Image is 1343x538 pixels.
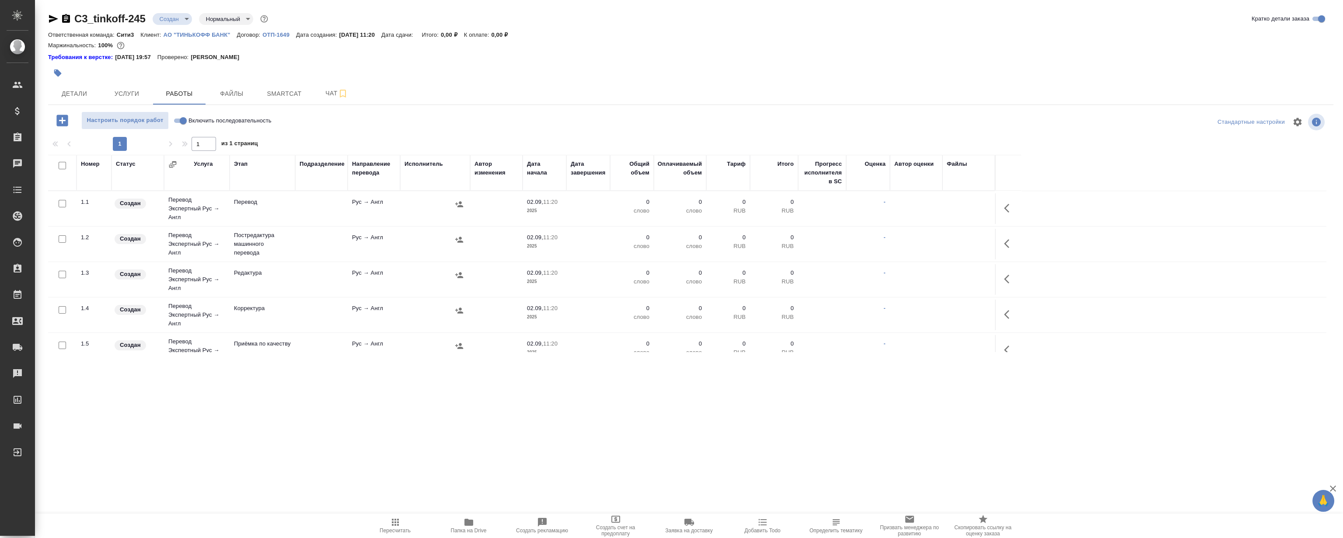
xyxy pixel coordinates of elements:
p: RUB [711,277,746,286]
button: Здесь прячутся важные кнопки [999,269,1020,290]
div: 1.3 [81,269,107,277]
p: 0,00 ₽ [491,31,514,38]
button: Доп статусы указывают на важность/срочность заказа [258,13,270,24]
a: - [884,269,886,276]
div: Подразделение [300,160,345,168]
div: Заказ еще не согласован с клиентом, искать исполнителей рано [114,198,160,210]
a: Требования к верстке: [48,53,115,62]
span: Детали [53,88,95,99]
p: 0 [711,339,746,348]
div: Оценка [865,160,886,168]
a: - [884,234,886,241]
p: 0 [658,233,702,242]
div: Прогресс исполнителя в SC [802,160,842,186]
span: Smartcat [263,88,305,99]
button: Назначить [453,304,466,317]
p: Проверено: [157,53,191,62]
button: Сгруппировать [168,160,177,169]
p: 0 [711,233,746,242]
span: 🙏 [1316,492,1331,510]
p: слово [658,348,702,357]
p: 0 [658,339,702,348]
p: Создан [120,270,141,279]
div: Дата завершения [571,160,606,177]
button: 0 [115,40,126,51]
td: Рус → Англ [348,335,400,366]
p: слово [658,206,702,215]
a: C3_tinkoff-245 [74,13,146,24]
span: Настроить таблицу [1287,112,1308,133]
p: 11:20 [543,305,558,311]
td: Рус → Англ [348,229,400,259]
td: Перевод Экспертный Рус → Англ [164,191,230,226]
p: 0 [754,269,794,277]
p: 2025 [527,313,562,321]
p: 0 [614,304,649,313]
p: слово [614,242,649,251]
p: 11:20 [543,269,558,276]
p: 100% [98,42,115,49]
td: Рус → Англ [348,300,400,330]
span: Работы [158,88,200,99]
div: Тариф [727,160,746,168]
p: Корректура [234,304,291,313]
p: 11:20 [543,340,558,347]
p: слово [614,277,649,286]
div: 1.5 [81,339,107,348]
div: Исполнитель [405,160,443,168]
div: 1.4 [81,304,107,313]
button: Здесь прячутся важные кнопки [999,233,1020,254]
button: Здесь прячутся важные кнопки [999,198,1020,219]
div: Статус [116,160,136,168]
div: Нажми, чтобы открыть папку с инструкцией [48,53,115,62]
p: Ответственная команда: [48,31,117,38]
a: - [884,340,886,347]
td: Рус → Англ [348,193,400,224]
p: слово [658,242,702,251]
button: Скопировать ссылку для ЯМессенджера [48,14,59,24]
a: ОТП-1649 [262,31,296,38]
button: Добавить тэг [48,63,67,83]
p: 02.09, [527,340,543,347]
p: Создан [120,341,141,349]
p: Маржинальность: [48,42,98,49]
p: RUB [754,206,794,215]
p: 0 [754,339,794,348]
td: Перевод Экспертный Рус → Англ [164,297,230,332]
span: Посмотреть информацию [1308,114,1326,130]
button: Назначить [453,269,466,282]
div: Направление перевода [352,160,396,177]
p: [DATE] 19:57 [115,53,157,62]
span: Услуги [106,88,148,99]
p: Создан [120,234,141,243]
p: Постредактура машинного перевода [234,231,291,257]
button: Скопировать ссылку [61,14,71,24]
div: Файлы [947,160,967,168]
p: 2025 [527,206,562,215]
a: АО "ТИНЬКОФФ БАНК" [164,31,237,38]
p: Клиент: [140,31,163,38]
div: Номер [81,160,100,168]
div: Создан [199,13,253,25]
p: 02.09, [527,305,543,311]
p: 0 [658,198,702,206]
p: RUB [754,313,794,321]
p: 0 [754,198,794,206]
p: слово [658,277,702,286]
div: 1.2 [81,233,107,242]
p: Договор: [237,31,263,38]
div: Оплачиваемый объем [658,160,702,177]
a: - [884,199,886,205]
p: слово [614,313,649,321]
p: 0 [711,269,746,277]
p: RUB [711,313,746,321]
div: Создан [153,13,192,25]
button: Здесь прячутся важные кнопки [999,339,1020,360]
button: Назначить [453,233,466,246]
p: RUB [711,206,746,215]
div: Заказ еще не согласован с клиентом, искать исполнителей рано [114,304,160,316]
span: Включить последовательность [188,116,272,125]
p: RUB [754,348,794,357]
p: Сити3 [117,31,141,38]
